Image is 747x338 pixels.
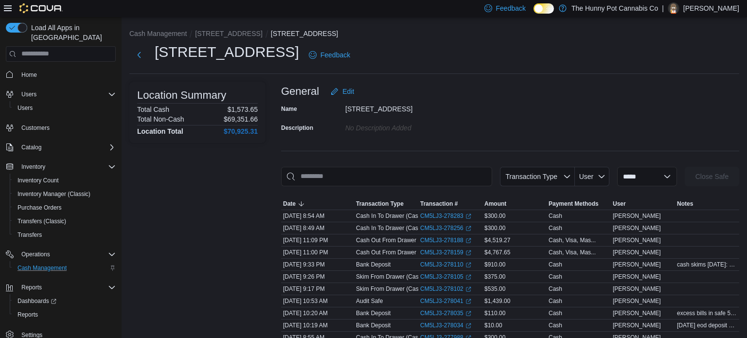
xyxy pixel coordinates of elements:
[14,215,116,227] span: Transfers (Classic)
[549,249,596,256] div: Cash, Visa, Mas...
[27,23,116,42] span: Load All Apps in [GEOGRAPHIC_DATA]
[14,215,70,227] a: Transfers (Classic)
[677,321,737,329] span: [DATE] eod deposit cash 1 5x2
[281,198,354,210] button: Date
[2,281,120,294] button: Reports
[420,200,458,208] span: Transaction #
[549,321,562,329] div: Cash
[683,2,739,14] p: [PERSON_NAME]
[14,188,116,200] span: Inventory Manager (Classic)
[18,231,42,239] span: Transfers
[662,2,664,14] p: |
[281,167,492,186] input: This is a search bar. As you type, the results lower in the page will automatically filter.
[137,115,184,123] h6: Total Non-Cash
[465,238,471,244] svg: External link
[320,50,350,60] span: Feedback
[155,42,299,62] h1: [STREET_ADDRESS]
[281,105,297,113] label: Name
[19,3,63,13] img: Cova
[356,297,383,305] p: Audit Safe
[668,2,679,14] div: Abu Dauda
[465,311,471,317] svg: External link
[14,295,116,307] span: Dashboards
[129,30,187,37] button: Cash Management
[281,210,354,222] div: [DATE] 8:54 AM
[14,102,36,114] a: Users
[484,297,510,305] span: $1,439.00
[420,261,471,268] a: CM5LJ3-278110External link
[18,177,59,184] span: Inventory Count
[356,321,391,329] p: Bank Deposit
[10,308,120,321] button: Reports
[18,142,116,153] span: Catalog
[137,89,226,101] h3: Location Summary
[281,307,354,319] div: [DATE] 10:20 AM
[465,323,471,329] svg: External link
[613,249,661,256] span: [PERSON_NAME]
[18,190,90,198] span: Inventory Manager (Classic)
[18,161,116,173] span: Inventory
[224,127,258,135] h4: $70,925.31
[137,106,169,113] h6: Total Cash
[10,214,120,228] button: Transfers (Classic)
[18,204,62,212] span: Purchase Orders
[21,90,36,98] span: Users
[420,212,471,220] a: CM5LJ3-278283External link
[327,82,358,101] button: Edit
[18,89,40,100] button: Users
[465,250,471,256] svg: External link
[418,198,482,210] button: Transaction #
[10,187,120,201] button: Inventory Manager (Classic)
[549,273,562,281] div: Cash
[356,224,428,232] p: Cash In To Drawer (Cash 2)
[549,285,562,293] div: Cash
[613,309,661,317] span: [PERSON_NAME]
[482,198,547,210] button: Amount
[18,104,33,112] span: Users
[18,297,56,305] span: Dashboards
[18,122,116,134] span: Customers
[356,273,428,281] p: Skim From Drawer (Cash 1)
[281,234,354,246] div: [DATE] 11:09 PM
[613,212,661,220] span: [PERSON_NAME]
[356,309,391,317] p: Bank Deposit
[549,200,599,208] span: Payment Methods
[484,321,502,329] span: $10.00
[129,45,149,65] button: Next
[613,236,661,244] span: [PERSON_NAME]
[281,320,354,331] div: [DATE] 10:19 AM
[18,89,116,100] span: Users
[354,198,418,210] button: Transaction Type
[484,273,505,281] span: $375.00
[611,198,675,210] button: User
[613,200,626,208] span: User
[281,222,354,234] div: [DATE] 8:49 AM
[18,264,67,272] span: Cash Management
[14,262,116,274] span: Cash Management
[18,122,53,134] a: Customers
[21,250,50,258] span: Operations
[465,226,471,231] svg: External link
[547,198,611,210] button: Payment Methods
[695,172,729,181] span: Close Safe
[281,295,354,307] div: [DATE] 10:53 AM
[283,200,296,208] span: Date
[271,30,338,37] button: [STREET_ADDRESS]
[2,68,120,82] button: Home
[14,295,60,307] a: Dashboards
[10,174,120,187] button: Inventory Count
[14,229,46,241] a: Transfers
[342,87,354,96] span: Edit
[14,262,71,274] a: Cash Management
[500,167,575,186] button: Transaction Type
[21,143,41,151] span: Catalog
[613,273,661,281] span: [PERSON_NAME]
[484,200,506,208] span: Amount
[2,88,120,101] button: Users
[14,229,116,241] span: Transfers
[549,236,596,244] div: Cash, Visa, Mas...
[10,261,120,275] button: Cash Management
[484,224,505,232] span: $300.00
[356,200,404,208] span: Transaction Type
